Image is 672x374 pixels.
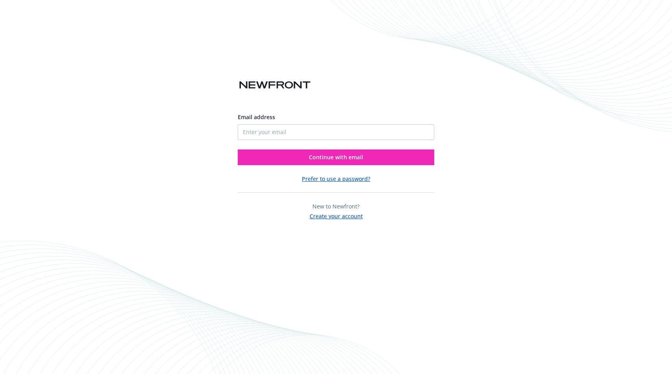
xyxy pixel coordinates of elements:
[238,78,312,92] img: Newfront logo
[302,175,370,183] button: Prefer to use a password?
[312,203,360,210] span: New to Newfront?
[238,124,434,140] input: Enter your email
[310,210,363,220] button: Create your account
[238,113,275,121] span: Email address
[309,153,363,161] span: Continue with email
[238,149,434,165] button: Continue with email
